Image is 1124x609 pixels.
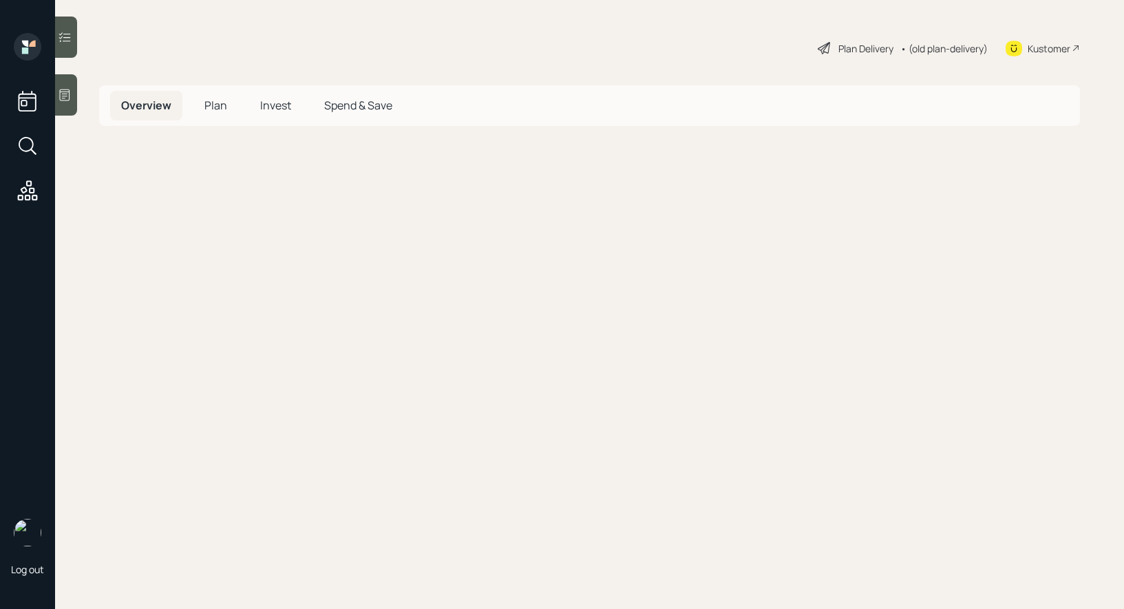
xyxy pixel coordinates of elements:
div: Plan Delivery [838,41,893,56]
div: • (old plan-delivery) [900,41,988,56]
img: treva-nostdahl-headshot.png [14,519,41,546]
div: Log out [11,563,44,576]
span: Overview [121,98,171,113]
div: Kustomer [1028,41,1070,56]
span: Spend & Save [324,98,392,113]
span: Plan [204,98,227,113]
span: Invest [260,98,291,113]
